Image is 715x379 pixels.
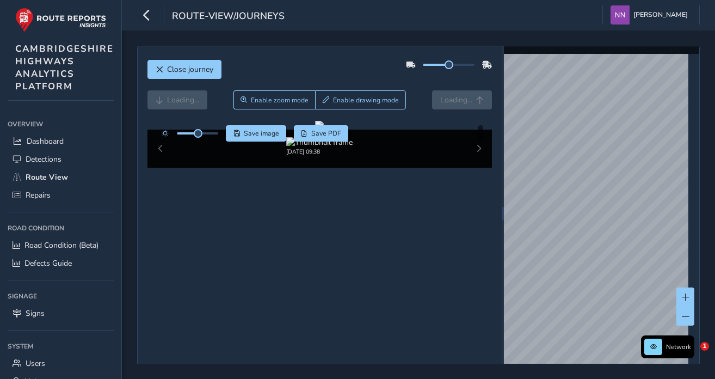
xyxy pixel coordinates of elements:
span: Detections [26,154,61,164]
a: Repairs [8,186,114,204]
span: Save image [244,129,279,138]
img: diamond-layout [611,5,630,25]
button: [PERSON_NAME] [611,5,692,25]
span: [PERSON_NAME] [633,5,688,25]
a: Detections [8,150,114,168]
button: Close journey [147,60,221,79]
span: Road Condition (Beta) [24,240,98,250]
img: Thumbnail frame [286,137,353,148]
a: Road Condition (Beta) [8,236,114,254]
img: rr logo [15,8,106,32]
span: 1 [700,342,709,351]
span: Network [666,343,691,351]
span: Signs [26,308,45,319]
iframe: Intercom live chat [678,342,704,368]
span: Close journey [167,64,213,75]
button: Draw [315,90,406,109]
a: Route View [8,168,114,186]
span: Defects Guide [24,258,72,268]
a: Dashboard [8,132,114,150]
span: Enable zoom mode [251,96,309,105]
div: Overview [8,116,114,132]
div: [DATE] 09:38 [286,148,353,156]
span: Save PDF [311,129,341,138]
div: System [8,338,114,354]
button: Save [226,125,286,142]
span: Users [26,358,45,369]
div: Road Condition [8,220,114,236]
span: route-view/journeys [172,9,285,25]
span: CAMBRIDGESHIRE HIGHWAYS ANALYTICS PLATFORM [15,42,114,93]
button: PDF [294,125,349,142]
span: Dashboard [27,136,64,146]
span: Enable drawing mode [333,96,399,105]
span: Route View [26,172,68,182]
div: Signage [8,288,114,304]
a: Users [8,354,114,372]
span: Repairs [26,190,51,200]
a: Defects Guide [8,254,114,272]
a: Signs [8,304,114,322]
button: Zoom [233,90,316,109]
